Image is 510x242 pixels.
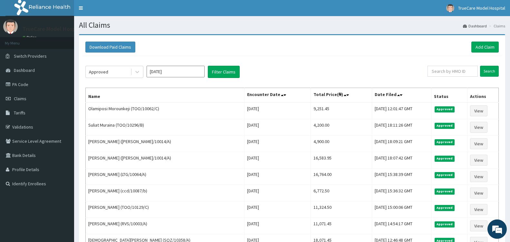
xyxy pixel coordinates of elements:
[435,123,455,129] span: Approved
[470,138,487,149] a: View
[245,88,311,103] th: Encounter Date
[86,169,245,185] td: [PERSON_NAME] (LTG/10064/A)
[431,88,467,103] th: Status
[470,105,487,116] a: View
[311,136,372,152] td: 4,900.00
[428,66,478,77] input: Search by HMO ID
[245,185,311,201] td: [DATE]
[372,119,431,136] td: [DATE] 18:11:26 GMT
[470,155,487,166] a: View
[23,26,84,32] p: TrueCare Model Hospital
[245,201,311,218] td: [DATE]
[245,102,311,119] td: [DATE]
[86,201,245,218] td: [PERSON_NAME] (TOO/10129/C)
[86,136,245,152] td: [PERSON_NAME] ([PERSON_NAME]/10014/A)
[435,106,455,112] span: Approved
[14,53,47,59] span: Switch Providers
[435,139,455,145] span: Approved
[14,67,35,73] span: Dashboard
[463,23,487,29] a: Dashboard
[435,189,455,194] span: Approved
[470,122,487,133] a: View
[245,218,311,234] td: [DATE]
[86,185,245,201] td: [PERSON_NAME] (ccd/10087/b)
[245,136,311,152] td: [DATE]
[480,66,499,77] input: Search
[446,4,454,12] img: User Image
[14,96,26,102] span: Claims
[311,169,372,185] td: 16,764.00
[311,218,372,234] td: 11,071.45
[311,119,372,136] td: 4,200.00
[435,156,455,161] span: Approved
[372,152,431,169] td: [DATE] 18:07:42 GMT
[79,21,505,29] h1: All Claims
[487,23,505,29] li: Claims
[245,169,311,185] td: [DATE]
[435,172,455,178] span: Approved
[86,102,245,119] td: Olamiposi Morounkeji (TOO/10062/C)
[470,188,487,198] a: View
[471,42,499,53] a: Add Claim
[311,152,372,169] td: 16,583.95
[435,205,455,211] span: Approved
[23,35,38,40] a: Online
[89,69,108,75] div: Approved
[372,102,431,119] td: [DATE] 12:01:47 GMT
[470,171,487,182] a: View
[245,152,311,169] td: [DATE]
[86,88,245,103] th: Name
[311,185,372,201] td: 6,772.50
[458,5,505,11] span: TrueCare Model Hospital
[208,66,240,78] button: Filter Claims
[3,19,18,34] img: User Image
[311,201,372,218] td: 11,324.50
[435,221,455,227] span: Approved
[470,204,487,215] a: View
[372,201,431,218] td: [DATE] 15:00:06 GMT
[372,185,431,201] td: [DATE] 15:36:32 GMT
[245,119,311,136] td: [DATE]
[14,110,25,116] span: Tariffs
[85,42,135,53] button: Download Paid Claims
[86,119,245,136] td: Suliat Muraina (TOO/10296/B)
[86,152,245,169] td: [PERSON_NAME] ([PERSON_NAME]/10014/A)
[372,169,431,185] td: [DATE] 15:38:39 GMT
[86,218,245,234] td: [PERSON_NAME] (RVS/10003/A)
[470,220,487,231] a: View
[311,102,372,119] td: 9,251.45
[311,88,372,103] th: Total Price(₦)
[467,88,498,103] th: Actions
[372,88,431,103] th: Date Filed
[147,66,205,77] input: Select Month and Year
[372,218,431,234] td: [DATE] 14:54:17 GMT
[372,136,431,152] td: [DATE] 18:09:21 GMT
